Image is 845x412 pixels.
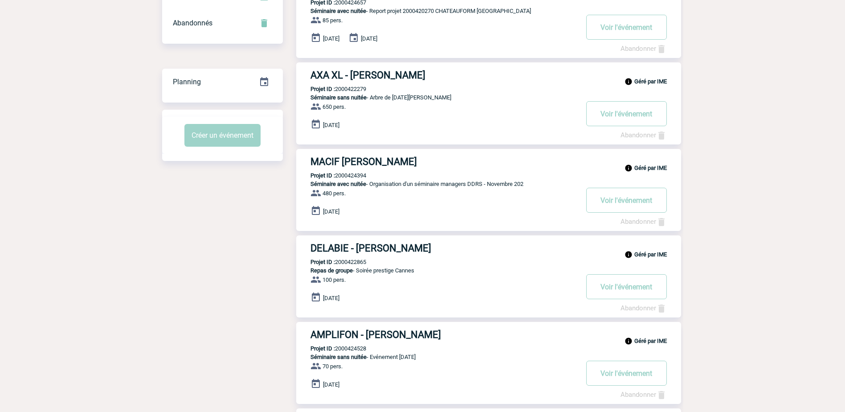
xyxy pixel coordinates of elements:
[586,188,667,213] button: Voir l'événement
[310,345,335,352] b: Projet ID :
[310,70,578,81] h3: AXA XL - [PERSON_NAME]
[323,381,339,388] span: [DATE]
[310,156,578,167] h3: MACIF [PERSON_NAME]
[162,10,283,37] div: Retrouvez ici tous vos événements annulés
[586,361,667,386] button: Voir l'événement
[323,122,339,128] span: [DATE]
[620,304,667,312] a: Abandonner
[173,78,201,86] span: Planning
[322,17,343,24] span: 85 pers.
[322,363,343,370] span: 70 pers.
[323,35,339,42] span: [DATE]
[296,70,681,81] a: AXA XL - [PERSON_NAME]
[620,131,667,139] a: Abandonner
[296,172,366,179] p: 2000424394
[310,259,335,265] b: Projet ID :
[310,8,366,14] span: Séminaire avec nuitée
[586,101,667,126] button: Voir l'événement
[173,19,212,27] span: Abandonnés
[323,295,339,301] span: [DATE]
[296,94,578,101] p: - Arbre de [DATE][PERSON_NAME]
[586,15,667,40] button: Voir l'événement
[361,35,377,42] span: [DATE]
[625,251,633,259] img: info_black_24dp.svg
[296,354,578,360] p: - Evénement [DATE]
[184,124,261,147] button: Créer un événement
[310,329,578,340] h3: AMPLIFON - [PERSON_NAME]
[586,274,667,299] button: Voir l'événement
[634,78,667,85] b: Géré par IME
[310,94,367,101] span: Séminaire sans nuitée
[310,267,353,274] span: Repas de groupe
[625,78,633,86] img: info_black_24dp.svg
[296,345,366,352] p: 2000424528
[322,276,346,283] span: 100 pers.
[620,391,667,399] a: Abandonner
[310,86,335,92] b: Projet ID :
[310,243,578,254] h3: DELABIE - [PERSON_NAME]
[162,69,283,95] div: Retrouvez ici tous vos événements organisés par date et état d'avancement
[296,156,681,167] a: MACIF [PERSON_NAME]
[625,337,633,345] img: info_black_24dp.svg
[296,181,578,187] p: - Organisation d'un séminaire managers DDRS - Novembre 202
[323,208,339,215] span: [DATE]
[310,172,335,179] b: Projet ID :
[296,259,366,265] p: 2000422865
[322,190,346,197] span: 480 pers.
[296,267,578,274] p: - Soirée prestige Cannes
[322,103,346,110] span: 650 pers.
[296,8,578,14] p: - Report projet 2000420270 CHATEAUFORM [GEOGRAPHIC_DATA]
[310,354,367,360] span: Séminaire sans nuitée
[634,338,667,344] b: Géré par IME
[296,243,681,254] a: DELABIE - [PERSON_NAME]
[296,86,366,92] p: 2000422279
[634,251,667,258] b: Géré par IME
[625,164,633,172] img: info_black_24dp.svg
[310,181,366,187] span: Séminaire avec nuitée
[162,68,283,95] a: Planning
[620,45,667,53] a: Abandonner
[620,218,667,226] a: Abandonner
[296,329,681,340] a: AMPLIFON - [PERSON_NAME]
[634,165,667,171] b: Géré par IME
